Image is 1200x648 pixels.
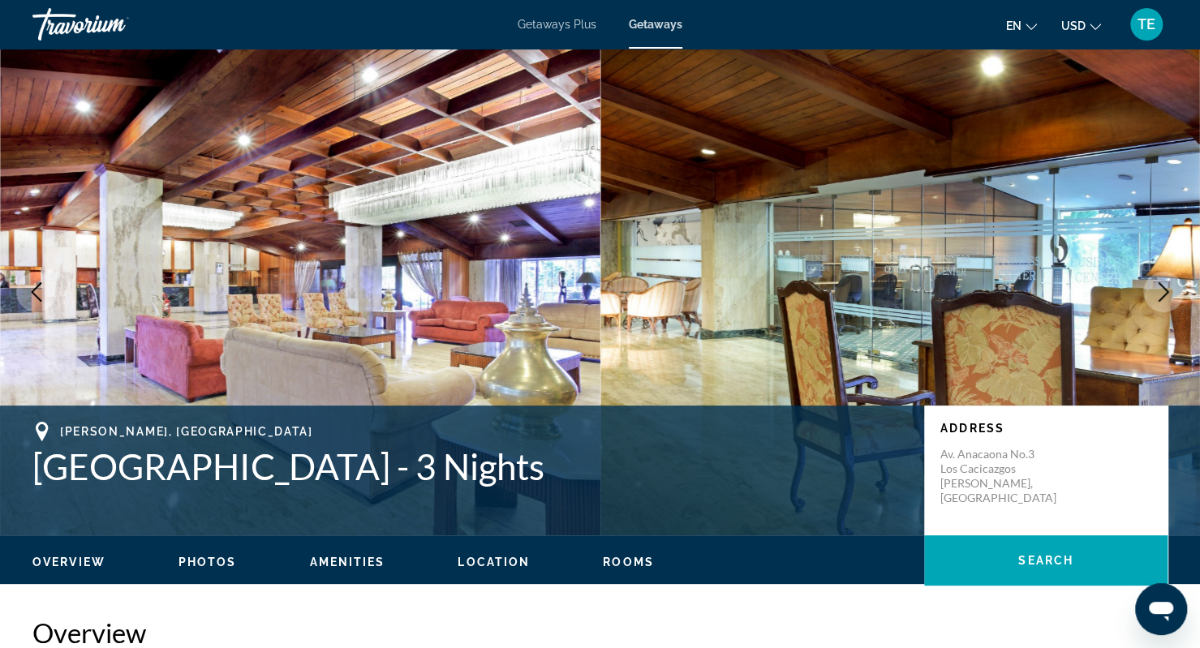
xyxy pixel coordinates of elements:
[603,555,654,569] button: Rooms
[924,535,1168,586] button: Search
[32,3,195,45] a: Travorium
[32,556,105,569] span: Overview
[940,422,1151,435] p: Address
[629,18,682,31] a: Getaways
[1006,14,1037,37] button: Change language
[1135,583,1187,635] iframe: Button to launch messaging window
[1125,7,1168,41] button: User Menu
[1138,16,1155,32] span: TE
[32,445,908,487] h1: [GEOGRAPHIC_DATA] - 3 Nights
[309,555,385,569] button: Amenities
[1018,554,1073,567] span: Search
[1061,19,1086,32] span: USD
[178,556,237,569] span: Photos
[32,555,105,569] button: Overview
[458,556,530,569] span: Location
[458,555,530,569] button: Location
[940,447,1070,505] p: Av. Anacaona No.3 Los Cacicazgos [PERSON_NAME], [GEOGRAPHIC_DATA]
[1143,272,1184,312] button: Next image
[603,556,654,569] span: Rooms
[309,556,385,569] span: Amenities
[1061,14,1101,37] button: Change currency
[16,272,57,312] button: Previous image
[1006,19,1022,32] span: en
[178,555,237,569] button: Photos
[518,18,596,31] a: Getaways Plus
[60,425,313,438] span: [PERSON_NAME], [GEOGRAPHIC_DATA]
